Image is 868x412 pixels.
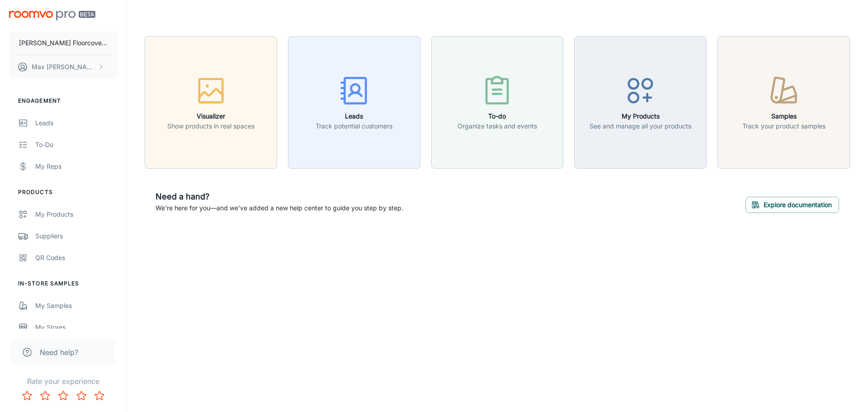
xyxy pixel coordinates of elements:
p: See and manage all your products [590,121,691,131]
button: Max [PERSON_NAME] [9,55,117,79]
a: SamplesTrack your product samples [717,97,850,106]
h6: Need a hand? [156,190,403,203]
h6: Visualizer [167,111,255,121]
p: Track potential customers [316,121,392,131]
button: My ProductsSee and manage all your products [574,36,707,169]
button: SamplesTrack your product samples [717,36,850,169]
button: LeadsTrack potential customers [288,36,420,169]
h6: My Products [590,111,691,121]
p: Max [PERSON_NAME] [32,62,95,72]
div: My Products [35,209,117,219]
h6: Leads [316,111,392,121]
h6: Samples [742,111,826,121]
p: Organize tasks and events [458,121,537,131]
p: [PERSON_NAME] Floorcovering [19,38,107,48]
button: [PERSON_NAME] Floorcovering [9,31,117,55]
h6: To-do [458,111,537,121]
a: LeadsTrack potential customers [288,97,420,106]
a: To-doOrganize tasks and events [431,97,564,106]
button: To-doOrganize tasks and events [431,36,564,169]
button: VisualizerShow products in real spaces [145,36,277,169]
div: To-do [35,140,117,150]
div: Suppliers [35,231,117,241]
a: Explore documentation [745,199,839,208]
div: Leads [35,118,117,128]
div: QR Codes [35,253,117,263]
p: Track your product samples [742,121,826,131]
img: Roomvo PRO Beta [9,11,95,20]
a: My ProductsSee and manage all your products [574,97,707,106]
p: Show products in real spaces [167,121,255,131]
p: We're here for you—and we've added a new help center to guide you step by step. [156,203,403,213]
button: Explore documentation [745,197,839,213]
div: My Reps [35,161,117,171]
